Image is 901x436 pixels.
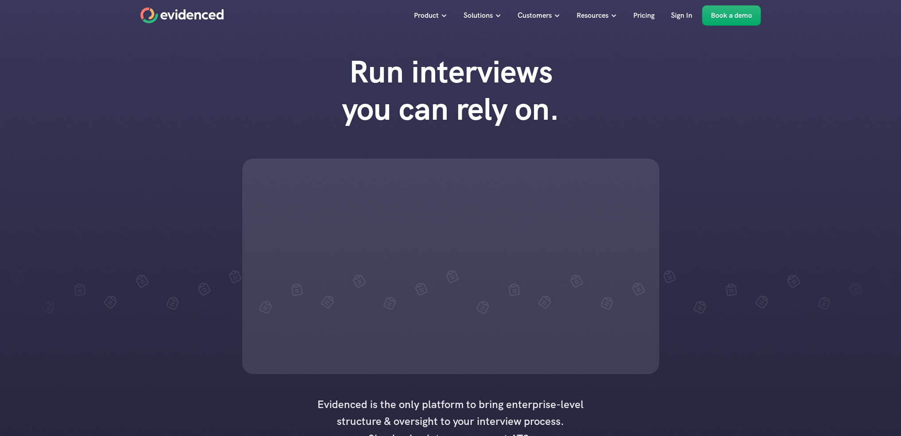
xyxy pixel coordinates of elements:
[324,53,577,128] h1: Run interviews you can rely on.
[464,10,493,21] p: Solutions
[702,5,761,26] a: Book a demo
[518,10,552,21] p: Customers
[140,8,224,24] a: Home
[711,10,752,21] p: Book a demo
[664,5,699,26] a: Sign In
[627,5,661,26] a: Pricing
[577,10,608,21] p: Resources
[414,10,439,21] p: Product
[633,10,655,21] p: Pricing
[671,10,692,21] p: Sign In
